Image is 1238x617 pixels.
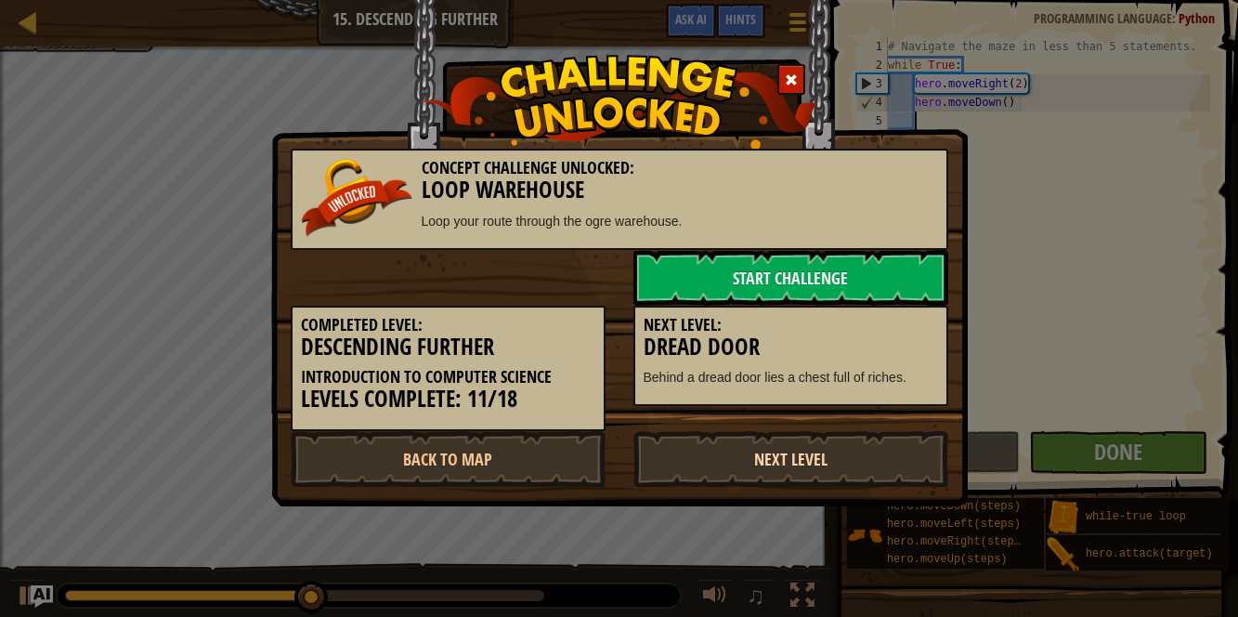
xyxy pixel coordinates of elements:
img: unlocked_banner.png [301,159,412,237]
p: Loop your route through the ogre warehouse. [301,212,938,230]
a: Next Level [633,431,948,487]
img: challenge_unlocked.png [420,55,818,150]
h5: Introduction to Computer Science [301,368,595,387]
h3: Loop Warehouse [301,177,938,203]
span: Concept Challenge Unlocked: [422,156,634,179]
h3: Dread Door [644,335,938,360]
h3: Descending Further [301,335,595,360]
a: Back to Map [291,431,606,487]
a: Start Challenge [633,250,948,306]
p: Behind a dread door lies a chest full of riches. [644,368,938,387]
h3: Levels Complete: 11/18 [301,387,595,412]
h5: Completed Level: [301,316,595,335]
h5: Next Level: [644,316,938,335]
